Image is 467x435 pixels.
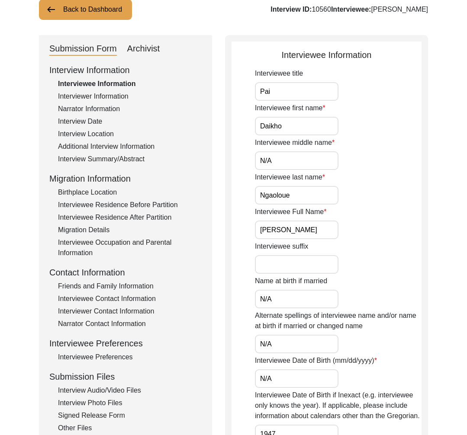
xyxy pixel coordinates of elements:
div: Archivist [127,42,160,56]
div: Narrator Information [58,104,202,114]
div: Interviewee Information [232,48,422,61]
b: Interviewee: [331,6,371,13]
div: Interviewee Preferences [58,352,202,362]
div: Interviewee Residence Before Partition [58,200,202,210]
div: Interview Location [58,129,202,139]
div: Interview Photo Files [58,398,202,408]
div: Interviewer Information [58,91,202,102]
label: Interviewee middle name [255,138,335,148]
div: Interview Audio/Video Files [58,385,202,396]
div: Interviewee Occupation and Parental Information [58,237,202,258]
label: Interviewee Date of Birth (mm/dd/yyyy) [255,355,377,366]
div: Signed Release Form [58,410,202,421]
div: Other Files [58,423,202,433]
label: Interviewee last name [255,172,325,182]
div: Migration Details [58,225,202,235]
div: Interviewee Residence After Partition [58,212,202,223]
label: Name at birth if married [255,276,327,286]
div: Friends and Family Information [58,281,202,291]
div: Interview Date [58,116,202,127]
div: Narrator Contact Information [58,319,202,329]
div: Migration Information [49,172,202,185]
div: Contact Information [49,266,202,279]
div: Interviewee Contact Information [58,294,202,304]
b: Interview ID: [271,6,312,13]
div: Interviewer Contact Information [58,306,202,317]
label: Interviewee Full Name [255,207,326,217]
div: Submission Files [49,370,202,383]
div: Interviewee Information [58,79,202,89]
label: Interviewee suffix [255,241,308,252]
label: Interviewee first name [255,103,325,113]
div: 10560 [PERSON_NAME] [271,4,428,15]
div: Interviewee Preferences [49,337,202,350]
div: Additional Interview Information [58,141,202,152]
div: Birthplace Location [58,187,202,198]
div: Interview Information [49,64,202,77]
label: Interviewee title [255,68,303,79]
label: Interviewee Date of Birth if Inexact (e.g. interviewee only knows the year). If applicable, pleas... [255,390,422,421]
img: arrow-left.png [46,4,56,15]
div: Submission Form [49,42,117,56]
div: Interview Summary/Abstract [58,154,202,164]
label: Alternate spellings of interviewee name and/or name at birth if married or changed name [255,310,422,331]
